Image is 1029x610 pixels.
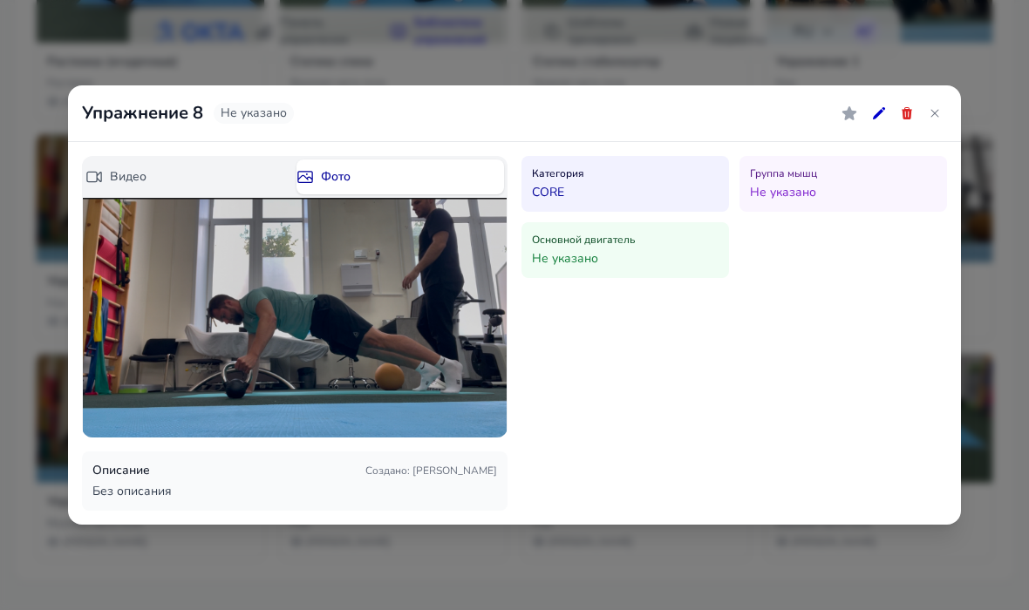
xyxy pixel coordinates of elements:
[532,233,719,247] h4: Основной двигатель
[92,483,497,500] p: Без описания
[82,198,508,437] img: Упражнение 8
[296,159,504,194] button: Фото
[365,464,497,478] span: Создано : [PERSON_NAME]
[532,184,719,201] p: CORE
[532,166,719,180] h4: Категория
[750,166,937,180] h4: Группа мышц
[532,250,719,268] p: Не указано
[85,159,293,194] button: Видео
[214,103,294,124] span: Не указано
[750,184,937,201] p: Не указано
[92,462,150,479] h3: Описание
[82,101,203,125] h2: Упражнение 8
